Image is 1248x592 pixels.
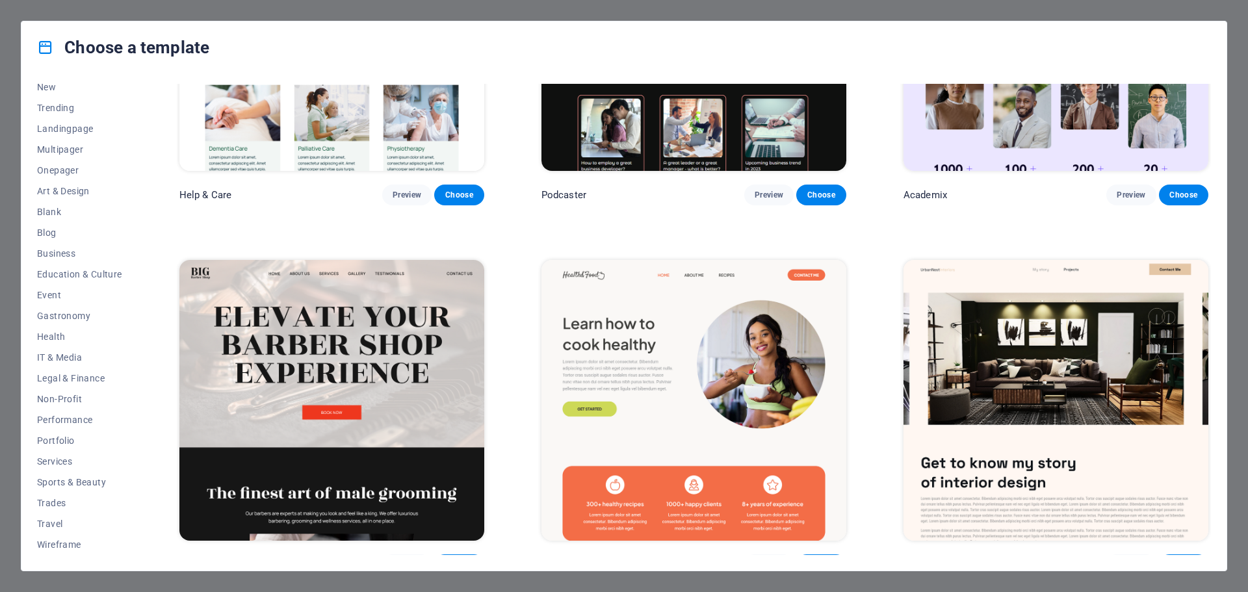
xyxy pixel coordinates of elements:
[1169,190,1198,200] span: Choose
[37,435,122,446] span: Portfolio
[382,554,432,575] button: Preview
[37,201,122,222] button: Blank
[796,185,846,205] button: Choose
[541,188,586,201] p: Podcaster
[37,373,122,383] span: Legal & Finance
[37,331,122,342] span: Health
[37,264,122,285] button: Education & Culture
[37,97,122,118] button: Trending
[37,269,122,279] span: Education & Culture
[37,311,122,321] span: Gastronomy
[37,389,122,409] button: Non-Profit
[37,118,122,139] button: Landingpage
[179,260,484,541] img: BIG Barber Shop
[37,144,122,155] span: Multipager
[37,160,122,181] button: Onepager
[37,227,122,238] span: Blog
[755,190,783,200] span: Preview
[434,554,484,575] button: Choose
[1117,190,1145,200] span: Preview
[796,554,846,575] button: Choose
[37,207,122,217] span: Blank
[37,430,122,451] button: Portfolio
[37,181,122,201] button: Art & Design
[37,456,122,467] span: Services
[37,451,122,472] button: Services
[1106,554,1156,575] button: Preview
[37,243,122,264] button: Business
[1159,554,1208,575] button: Choose
[37,519,122,529] span: Travel
[434,185,484,205] button: Choose
[1159,185,1208,205] button: Choose
[744,185,794,205] button: Preview
[37,493,122,513] button: Trades
[37,290,122,300] span: Event
[37,539,122,550] span: Wireframe
[37,77,122,97] button: New
[37,305,122,326] button: Gastronomy
[37,368,122,389] button: Legal & Finance
[37,186,122,196] span: Art & Design
[179,188,232,201] p: Help & Care
[903,188,947,201] p: Academix
[445,190,473,200] span: Choose
[37,123,122,134] span: Landingpage
[37,222,122,243] button: Blog
[37,513,122,534] button: Travel
[37,103,122,113] span: Trending
[807,190,835,200] span: Choose
[37,248,122,259] span: Business
[903,260,1208,541] img: UrbanNest Interiors
[37,415,122,425] span: Performance
[37,409,122,430] button: Performance
[37,285,122,305] button: Event
[541,260,846,541] img: Health & Food
[37,37,209,58] h4: Choose a template
[37,498,122,508] span: Trades
[1106,185,1156,205] button: Preview
[37,394,122,404] span: Non-Profit
[37,347,122,368] button: IT & Media
[393,190,421,200] span: Preview
[37,82,122,92] span: New
[37,326,122,347] button: Health
[37,477,122,487] span: Sports & Beauty
[37,534,122,555] button: Wireframe
[382,185,432,205] button: Preview
[37,139,122,160] button: Multipager
[37,165,122,175] span: Onepager
[37,472,122,493] button: Sports & Beauty
[37,352,122,363] span: IT & Media
[744,554,794,575] button: Preview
